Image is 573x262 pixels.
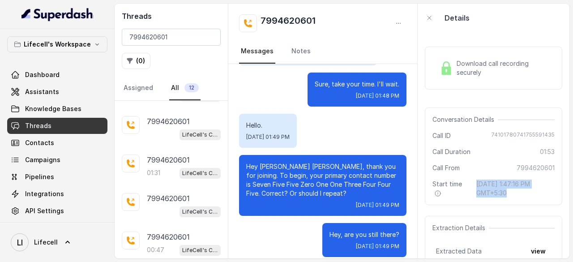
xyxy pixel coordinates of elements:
[122,76,221,100] nav: Tabs
[147,232,190,242] p: 7994620601
[147,168,160,177] p: 01:31
[182,207,218,216] p: LifeCell's Call Assistant
[440,61,453,75] img: Lock Icon
[526,243,551,259] button: view
[122,29,221,46] input: Search by Call ID or Phone Number
[147,116,190,127] p: 7994620601
[239,39,275,64] a: Messages
[147,155,190,165] p: 7994620601
[25,206,64,215] span: API Settings
[7,36,107,52] button: Lifecell's Workspace
[356,243,399,250] span: [DATE] 01:49 PM
[25,104,81,113] span: Knowledge Bases
[7,118,107,134] a: Threads
[25,172,54,181] span: Pipelines
[246,162,399,198] p: Hey [PERSON_NAME] [PERSON_NAME], thank you for joining. To begin, your primary contact number is ...
[246,133,290,141] span: [DATE] 01:49 PM
[7,67,107,83] a: Dashboard
[184,83,199,92] span: 12
[7,169,107,185] a: Pipelines
[445,13,470,23] p: Details
[122,53,150,69] button: (0)
[457,59,551,77] span: Download call recording securely
[17,238,23,247] text: LI
[7,135,107,151] a: Contacts
[7,152,107,168] a: Campaigns
[34,238,58,247] span: Lifecell
[239,39,406,64] nav: Tabs
[432,223,489,232] span: Extraction Details
[315,80,399,89] p: Sure, take your time. I'll wait.
[246,121,290,130] p: Hello.
[7,230,107,255] a: Lifecell
[147,245,164,254] p: 00:47
[25,138,54,147] span: Contacts
[329,230,399,239] p: Hey, are you still there?
[25,121,51,130] span: Threads
[169,76,201,100] a: All12
[517,163,555,172] span: 7994620601
[432,115,498,124] span: Conversation Details
[25,70,60,79] span: Dashboard
[491,131,555,140] span: 74101780741755591435
[25,155,60,164] span: Campaigns
[432,163,460,172] span: Call From
[432,180,469,198] span: Start time
[356,202,399,209] span: [DATE] 01:49 PM
[182,246,218,255] p: LifeCell's Call Assistant
[25,189,64,198] span: Integrations
[436,247,482,256] span: Extracted Data
[290,39,312,64] a: Notes
[476,180,555,198] span: [DATE] 1:47:16 PM GMT+5:30
[540,147,555,156] span: 01:53
[7,84,107,100] a: Assistants
[182,130,218,139] p: LifeCell's Call Assistant
[147,193,190,204] p: 7994620601
[432,131,451,140] span: Call ID
[24,39,91,50] p: Lifecell's Workspace
[7,186,107,202] a: Integrations
[261,14,316,32] h2: 7994620601
[356,92,399,99] span: [DATE] 01:48 PM
[122,76,155,100] a: Assigned
[21,7,94,21] img: light.svg
[122,11,221,21] h2: Threads
[432,147,470,156] span: Call Duration
[182,169,218,178] p: LifeCell's Call Assistant
[7,203,107,219] a: API Settings
[25,87,59,96] span: Assistants
[7,101,107,117] a: Knowledge Bases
